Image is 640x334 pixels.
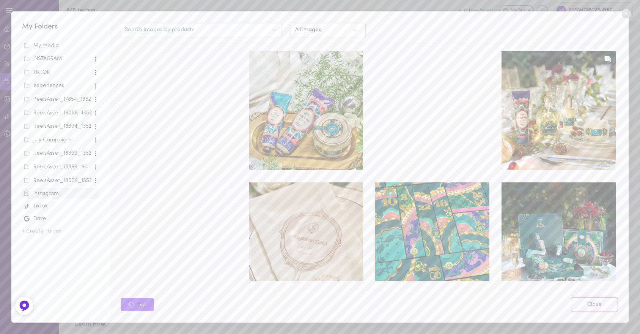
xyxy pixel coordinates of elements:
div: Drive [24,215,97,223]
div: experiences [24,82,93,90]
div: ReelsAsset_18509_1352 [24,177,93,185]
span: ReelsAsset_18399_1352 [22,147,99,159]
span: TIKTOK [22,66,99,78]
div: All images [295,27,321,33]
span: ReelsAsset_17854_1352 [22,93,99,105]
span: ReelsAsset_18086_1352 [22,107,99,118]
div: ReelsAsset_18086_1352 [24,109,93,117]
img: Feedback Button [19,300,30,312]
div: ReelsAsset_18394_1352 [24,123,93,130]
button: + Create Folder [22,229,61,234]
div: Instagram [24,190,97,198]
div: Search images by productsAll imagesTagClose [110,11,628,322]
span: INSTAGRAM [22,53,99,64]
span: ReelsAsset_18399_9036 [22,161,99,173]
div: July Campaigns [24,136,93,144]
span: unsorted [22,40,99,51]
span: My Folders [22,23,58,30]
span: July Campaigns [22,134,99,146]
div: Tiktok [24,203,97,210]
div: TIKTOK [24,69,93,76]
a: Close [571,297,618,312]
div: ReelsAsset_18399_1352 [24,150,93,157]
span: ReelsAsset_18394_1352 [22,120,99,132]
div: ReelsAsset_17854_1352 [24,96,93,103]
span: ReelsAsset_18509_1352 [22,174,99,186]
span: Search images by products [125,27,195,33]
span: experiences [22,80,99,91]
button: Tag [121,298,154,311]
div: INSTAGRAM [24,55,93,63]
div: My media [24,42,97,50]
div: ReelsAsset_18399_9036 [24,163,93,171]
